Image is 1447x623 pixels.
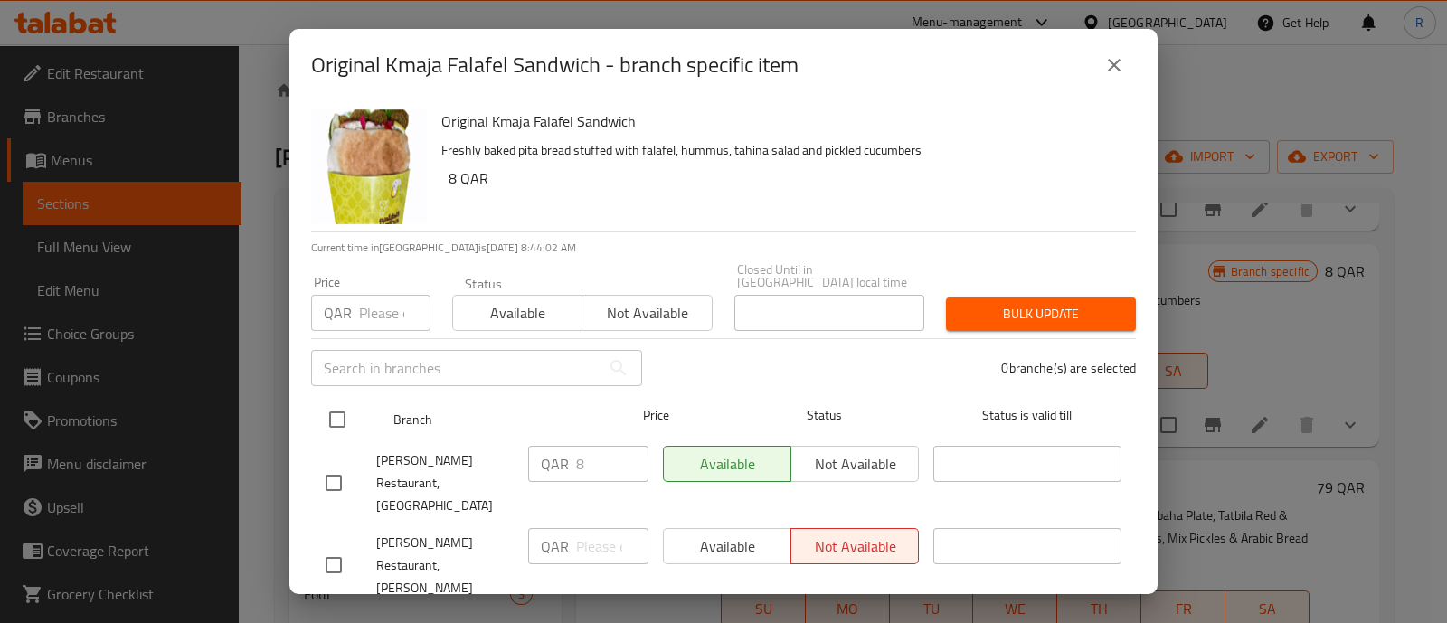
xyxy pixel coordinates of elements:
h6: 8 QAR [449,165,1121,191]
img: Original Kmaja Falafel Sandwich [311,109,427,224]
button: Not available [582,295,712,331]
p: QAR [541,535,569,557]
button: Bulk update [946,297,1136,331]
span: Status is valid till [933,404,1121,427]
span: [PERSON_NAME] Restaurant, [GEOGRAPHIC_DATA] [376,449,514,517]
span: Branch [393,409,582,431]
span: Not available [590,300,705,326]
button: close [1092,43,1136,87]
h6: Original Kmaja Falafel Sandwich [441,109,1121,134]
button: Available [452,295,582,331]
p: Freshly baked pita bread stuffed with falafel, hummus, tahina salad and pickled cucumbers [441,139,1121,162]
span: [PERSON_NAME] Restaurant, [PERSON_NAME] [376,532,514,599]
span: Available [460,300,575,326]
input: Search in branches [311,350,601,386]
p: QAR [541,453,569,475]
h2: Original Kmaja Falafel Sandwich - branch specific item [311,51,799,80]
p: 0 branche(s) are selected [1001,359,1136,377]
input: Please enter price [576,528,648,564]
span: Price [596,404,716,427]
p: QAR [324,302,352,324]
input: Please enter price [359,295,430,331]
span: Bulk update [960,303,1121,326]
span: Status [731,404,919,427]
p: Current time in [GEOGRAPHIC_DATA] is [DATE] 8:44:02 AM [311,240,1136,256]
input: Please enter price [576,446,648,482]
